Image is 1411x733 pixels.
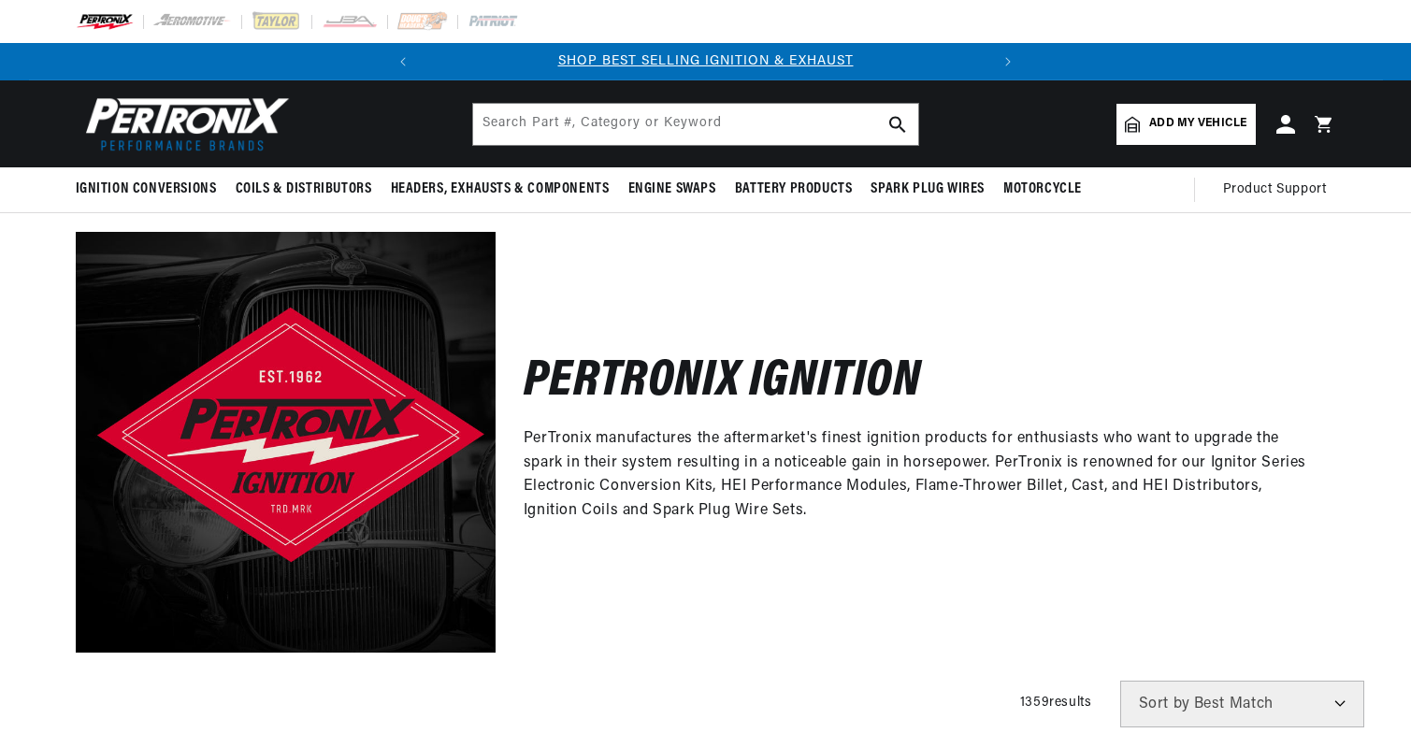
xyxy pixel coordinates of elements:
span: Spark Plug Wires [871,180,985,199]
input: Search Part #, Category or Keyword [473,104,918,145]
span: 1359 results [1020,696,1092,710]
div: Announcement [422,51,989,72]
span: Headers, Exhausts & Components [391,180,610,199]
summary: Spark Plug Wires [861,167,994,211]
span: Engine Swaps [628,180,716,199]
button: search button [877,104,918,145]
summary: Coils & Distributors [226,167,382,211]
button: Translation missing: en.sections.announcements.next_announcement [989,43,1027,80]
div: 1 of 2 [422,51,989,72]
span: Add my vehicle [1149,115,1246,133]
a: Add my vehicle [1116,104,1255,145]
summary: Battery Products [726,167,862,211]
summary: Ignition Conversions [76,167,226,211]
slideshow-component: Translation missing: en.sections.announcements.announcement_bar [29,43,1383,80]
h2: Pertronix Ignition [524,361,921,405]
summary: Motorcycle [994,167,1091,211]
img: Pertronix Ignition [76,232,496,652]
span: Coils & Distributors [236,180,372,199]
button: Translation missing: en.sections.announcements.previous_announcement [384,43,422,80]
span: Motorcycle [1003,180,1082,199]
summary: Headers, Exhausts & Components [382,167,619,211]
span: Sort by [1139,697,1190,711]
p: PerTronix manufactures the aftermarket's finest ignition products for enthusiasts who want to upg... [524,427,1308,523]
span: Battery Products [735,180,853,199]
summary: Product Support [1223,167,1336,212]
summary: Engine Swaps [619,167,726,211]
a: SHOP BEST SELLING IGNITION & EXHAUST [558,54,854,68]
img: Pertronix [76,92,291,156]
select: Sort by [1120,681,1364,727]
span: Product Support [1223,180,1327,200]
span: Ignition Conversions [76,180,217,199]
